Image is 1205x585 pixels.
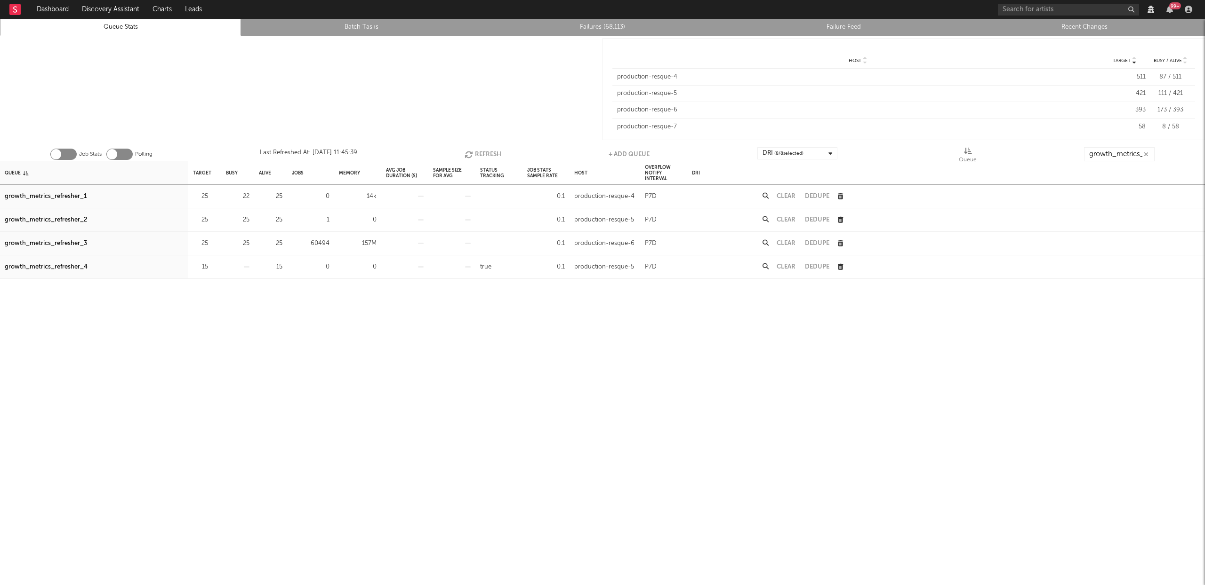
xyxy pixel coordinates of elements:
div: 25 [259,214,282,226]
div: 0.1 [527,214,565,226]
input: Search... [1084,147,1155,161]
label: Job Stats [79,149,102,160]
div: production-resque-5 [574,261,634,273]
a: Queue Stats [5,22,236,33]
div: Queue [5,163,28,183]
div: 14k [339,191,377,202]
div: 173 / 393 [1150,105,1190,115]
button: Clear [777,193,795,199]
a: Failure Feed [728,22,959,33]
div: 0 [292,261,329,273]
div: Queue [959,147,977,165]
div: production-resque-5 [574,214,634,226]
div: Target [193,163,211,183]
button: Dedupe [805,217,829,223]
div: P7D [645,191,657,202]
div: 87 / 511 [1150,72,1190,82]
div: DRI [763,148,803,159]
div: production-resque-4 [617,72,1099,82]
div: 421 [1103,89,1146,98]
div: Overflow Notify Interval [645,163,683,183]
div: P7D [645,214,657,226]
div: Alive [259,163,271,183]
div: production-resque-6 [617,105,1099,115]
div: Host [574,163,587,183]
div: 0.1 [527,238,565,249]
a: Recent Changes [969,22,1200,33]
button: Clear [777,240,795,246]
div: 0.1 [527,191,565,202]
div: DRI [692,163,700,183]
div: 0 [292,191,329,202]
div: 0 [339,214,377,226]
label: Polling [135,149,153,160]
button: Dedupe [805,240,829,246]
a: growth_metrics_refresher_1 [5,191,87,202]
div: 1 [292,214,329,226]
a: growth_metrics_refresher_3 [5,238,87,249]
span: Host [849,58,861,63]
div: 111 / 421 [1150,89,1190,98]
div: production-resque-7 [617,122,1099,132]
div: Job Stats Sample Rate [527,163,565,183]
div: 393 [1103,105,1146,115]
div: Queue [959,154,977,166]
div: Status Tracking [480,163,518,183]
div: 25 [193,214,208,226]
button: Clear [777,264,795,270]
div: Last Refreshed At: [DATE] 11:45:39 [260,147,357,161]
div: 157M [339,238,377,249]
button: Dedupe [805,193,829,199]
a: Failures (68,113) [487,22,718,33]
div: 25 [193,238,208,249]
div: 60494 [292,238,329,249]
div: 58 [1103,122,1146,132]
div: 25 [226,238,249,249]
div: Avg Job Duration (s) [386,163,424,183]
div: 15 [259,261,282,273]
div: 99 + [1169,2,1181,9]
div: 25 [193,191,208,202]
div: 0.1 [527,261,565,273]
div: 22 [226,191,249,202]
input: Search for artists [998,4,1139,16]
div: production-resque-4 [574,191,635,202]
div: production-resque-5 [617,89,1099,98]
div: production-resque-6 [574,238,635,249]
div: 25 [226,214,249,226]
button: + Add Queue [609,147,650,161]
div: Jobs [292,163,304,183]
div: P7D [645,238,657,249]
div: Memory [339,163,360,183]
button: Refresh [465,147,501,161]
button: 99+ [1166,6,1173,13]
button: Clear [777,217,795,223]
a: Batch Tasks [246,22,477,33]
div: 25 [259,238,282,249]
div: 511 [1103,72,1146,82]
div: 15 [193,261,208,273]
div: 8 / 58 [1150,122,1190,132]
button: Dedupe [805,264,829,270]
a: growth_metrics_refresher_2 [5,214,87,226]
a: growth_metrics_refresher_4 [5,261,88,273]
span: Busy / Alive [1154,58,1182,63]
div: Busy [226,163,238,183]
div: true [480,261,491,273]
div: P7D [645,261,657,273]
div: Sample Size For Avg [433,163,471,183]
div: 25 [259,191,282,202]
span: Target [1113,58,1131,63]
div: 0 [339,261,377,273]
span: ( 8 / 8 selected) [774,148,803,159]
